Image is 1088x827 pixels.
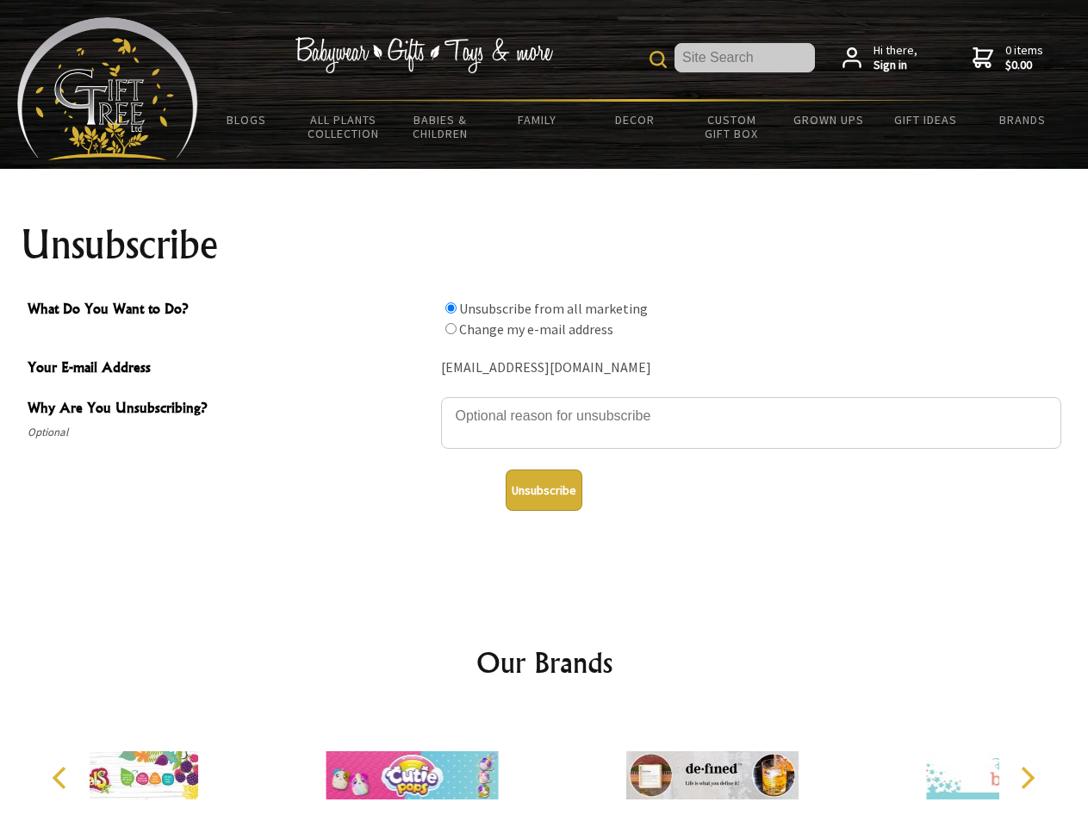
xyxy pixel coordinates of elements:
[28,357,432,382] span: Your E-mail Address
[459,300,648,317] label: Unsubscribe from all marketing
[295,37,553,73] img: Babywear - Gifts - Toys & more
[28,397,432,422] span: Why Are You Unsubscribing?
[506,469,582,511] button: Unsubscribe
[441,397,1061,449] textarea: Why Are You Unsubscribing?
[780,102,877,138] a: Grown Ups
[445,302,457,314] input: What Do You Want to Do?
[17,17,198,160] img: Babyware - Gifts - Toys and more...
[650,51,667,68] img: product search
[586,102,683,138] a: Decor
[874,43,917,73] span: Hi there,
[441,355,1061,382] div: [EMAIL_ADDRESS][DOMAIN_NAME]
[675,43,815,72] input: Site Search
[973,43,1043,73] a: 0 items$0.00
[28,298,432,323] span: What Do You Want to Do?
[392,102,489,152] a: Babies & Children
[683,102,780,152] a: Custom Gift Box
[34,642,1054,683] h2: Our Brands
[21,224,1068,265] h1: Unsubscribe
[459,320,613,338] label: Change my e-mail address
[489,102,587,138] a: Family
[295,102,393,152] a: All Plants Collection
[874,58,917,73] strong: Sign in
[1008,759,1046,797] button: Next
[198,102,295,138] a: BLOGS
[43,759,81,797] button: Previous
[1005,42,1043,73] span: 0 items
[974,102,1072,138] a: Brands
[1005,58,1043,73] strong: $0.00
[842,43,917,73] a: Hi there,Sign in
[28,422,432,443] span: Optional
[877,102,974,138] a: Gift Ideas
[445,323,457,334] input: What Do You Want to Do?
